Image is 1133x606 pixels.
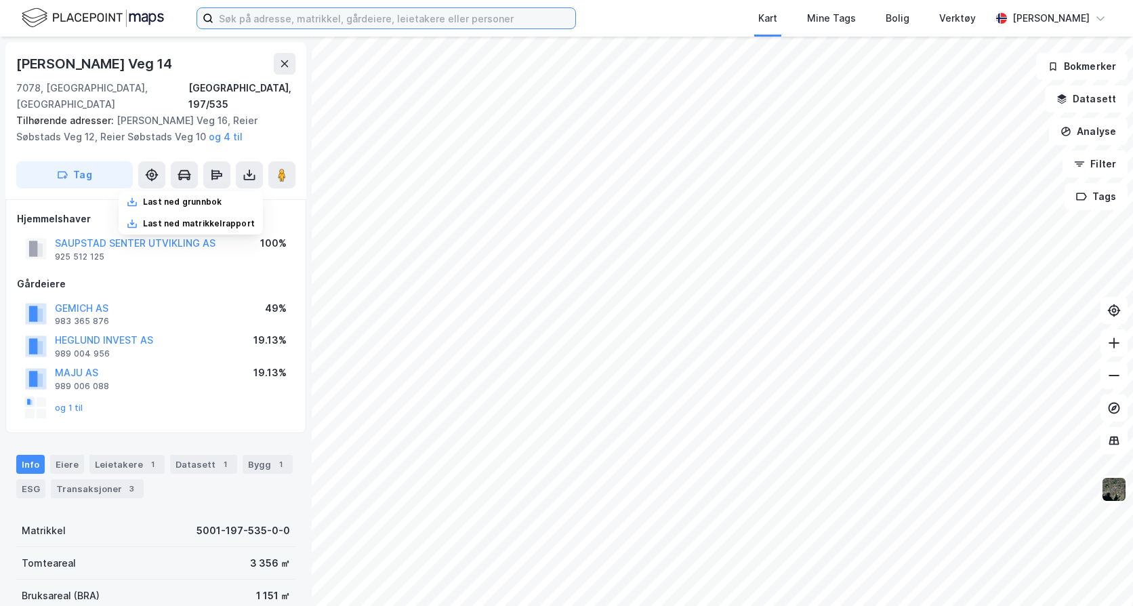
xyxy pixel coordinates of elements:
div: [PERSON_NAME] Veg 14 [16,53,175,75]
div: 7078, [GEOGRAPHIC_DATA], [GEOGRAPHIC_DATA] [16,80,188,113]
iframe: Chat Widget [1065,541,1133,606]
div: [PERSON_NAME] [1012,10,1090,26]
div: 19.13% [253,332,287,348]
div: [PERSON_NAME] Veg 16, Reier Søbstads Veg 12, Reier Søbstads Veg 10 [16,113,285,145]
div: 19.13% [253,365,287,381]
button: Tags [1065,183,1128,210]
div: 1 [146,458,159,471]
div: Matrikkel [22,523,66,539]
button: Datasett [1045,85,1128,113]
div: Tomteareal [22,555,76,571]
div: 1 [274,458,287,471]
div: ESG [16,479,45,498]
div: 3 [125,482,138,496]
div: [GEOGRAPHIC_DATA], 197/535 [188,80,295,113]
div: 1 151 ㎡ [256,588,290,604]
div: 989 006 088 [55,381,109,392]
img: 9k= [1101,477,1127,502]
button: Bokmerker [1036,53,1128,80]
button: Tag [16,161,133,188]
button: Analyse [1049,118,1128,145]
div: Kontrollprogram for chat [1065,541,1133,606]
div: 3 356 ㎡ [250,555,290,571]
div: Datasett [170,455,237,474]
div: Info [16,455,45,474]
div: Hjemmelshaver [17,211,295,227]
div: 925 512 125 [55,251,104,262]
div: 983 365 876 [55,316,109,327]
div: Bolig [886,10,909,26]
div: Transaksjoner [51,479,144,498]
div: Kart [758,10,777,26]
button: Filter [1063,150,1128,178]
div: Leietakere [89,455,165,474]
div: Last ned grunnbok [143,197,222,207]
div: Mine Tags [807,10,856,26]
input: Søk på adresse, matrikkel, gårdeiere, leietakere eller personer [213,8,575,28]
div: 100% [260,235,287,251]
div: 989 004 956 [55,348,110,359]
div: 5001-197-535-0-0 [197,523,290,539]
div: 49% [265,300,287,317]
span: Tilhørende adresser: [16,115,117,126]
div: Bygg [243,455,293,474]
div: Eiere [50,455,84,474]
div: Verktøy [939,10,976,26]
div: Gårdeiere [17,276,295,292]
div: Last ned matrikkelrapport [143,218,255,229]
div: 1 [218,458,232,471]
div: Bruksareal (BRA) [22,588,100,604]
img: logo.f888ab2527a4732fd821a326f86c7f29.svg [22,6,164,30]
